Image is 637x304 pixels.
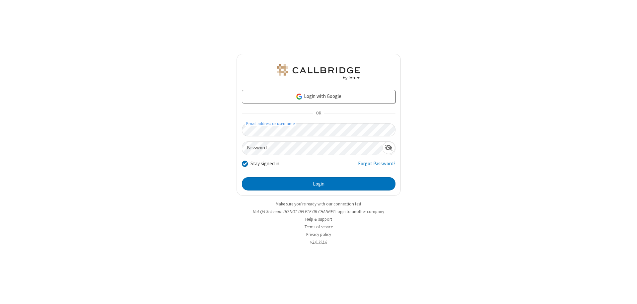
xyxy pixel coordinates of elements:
div: Show password [382,142,395,154]
a: Login with Google [242,90,395,103]
span: OR [313,109,324,118]
li: v2.6.351.8 [237,239,401,245]
input: Email address or username [242,123,395,136]
a: Make sure you're ready with our connection test [276,201,361,207]
a: Forgot Password? [358,160,395,173]
img: google-icon.png [296,93,303,100]
input: Password [242,142,382,155]
button: Login [242,177,395,190]
a: Help & support [305,216,332,222]
li: Not QA Selenium DO NOT DELETE OR CHANGE? [237,208,401,215]
label: Stay signed in [250,160,279,168]
a: Privacy policy [306,232,331,237]
button: Login to another company [335,208,384,215]
a: Terms of service [305,224,333,230]
img: QA Selenium DO NOT DELETE OR CHANGE [275,64,362,80]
